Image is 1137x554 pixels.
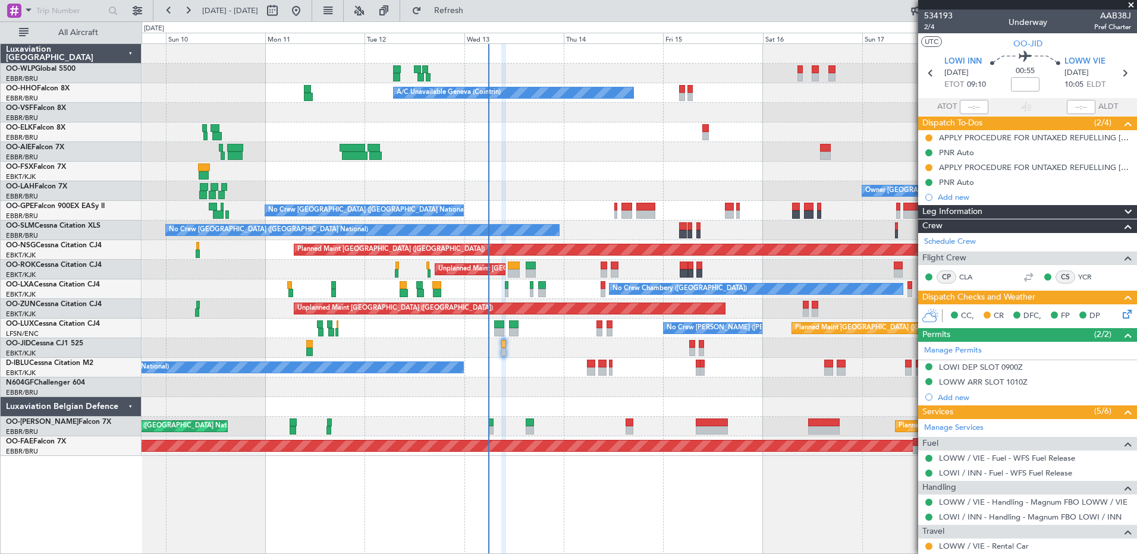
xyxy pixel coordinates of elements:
[667,319,809,337] div: No Crew [PERSON_NAME] ([PERSON_NAME])
[922,481,956,495] span: Handling
[613,280,747,298] div: No Crew Chambery ([GEOGRAPHIC_DATA])
[6,388,38,397] a: EBBR/BRU
[6,310,36,319] a: EBKT/KJK
[13,23,129,42] button: All Aircraft
[6,379,85,386] a: N604GFChallenger 604
[1094,22,1131,32] span: Pref Charter
[1064,67,1089,79] span: [DATE]
[939,468,1072,478] a: LOWI / INN - Fuel - WFS Fuel Release
[865,182,1057,200] div: Owner [GEOGRAPHIC_DATA] ([GEOGRAPHIC_DATA] National)
[6,114,38,122] a: EBBR/BRU
[36,2,105,20] input: Trip Number
[6,192,38,201] a: EBBR/BRU
[6,242,36,249] span: OO-NSG
[944,56,982,68] span: LOWI INN
[6,447,38,456] a: EBBR/BRU
[663,33,762,43] div: Fri 15
[937,270,956,284] div: CP
[939,497,1127,507] a: LOWW / VIE - Handling - Magnum FBO LOWW / VIE
[924,236,976,248] a: Schedule Crew
[144,24,164,34] div: [DATE]
[944,79,964,91] span: ETOT
[6,94,38,103] a: EBBR/BRU
[938,392,1131,402] div: Add new
[6,183,34,190] span: OO-LAH
[6,340,31,347] span: OO-JID
[6,124,33,131] span: OO-ELK
[6,212,38,221] a: EBBR/BRU
[6,369,36,377] a: EBKT/KJK
[922,251,966,265] span: Flight Crew
[763,33,862,43] div: Sat 16
[31,29,125,37] span: All Aircraft
[924,422,984,434] a: Manage Services
[961,310,974,322] span: CC,
[939,512,1122,522] a: LOWI / INN - Handling - Magnum FBO LOWI / INN
[406,1,478,20] button: Refresh
[924,22,953,32] span: 2/4
[939,162,1131,172] div: APPLY PROCEDURE FOR UNTAXED REFUELLING [GEOGRAPHIC_DATA]
[967,79,986,91] span: 09:10
[6,438,33,445] span: OO-FAE
[6,438,66,445] a: OO-FAEFalcon 7X
[6,65,76,73] a: OO-WLPGlobal 5500
[6,65,35,73] span: OO-WLP
[6,281,100,288] a: OO-LXACessna Citation CJ4
[438,260,630,278] div: Unplanned Maint [GEOGRAPHIC_DATA]-[GEOGRAPHIC_DATA]
[959,272,986,282] a: CLA
[944,67,969,79] span: [DATE]
[939,541,1029,551] a: LOWW / VIE - Rental Car
[1023,310,1041,322] span: DFC,
[6,349,36,358] a: EBKT/KJK
[1094,117,1111,129] span: (2/4)
[268,202,467,219] div: No Crew [GEOGRAPHIC_DATA] ([GEOGRAPHIC_DATA] National)
[6,379,34,386] span: N604GF
[6,85,70,92] a: OO-HHOFalcon 8X
[6,163,66,171] a: OO-FSXFalcon 7X
[922,117,982,130] span: Dispatch To-Dos
[922,205,982,219] span: Leg Information
[6,290,36,299] a: EBKT/KJK
[924,345,982,357] a: Manage Permits
[1013,37,1042,50] span: OO-JID
[1094,405,1111,417] span: (5/6)
[994,310,1004,322] span: CR
[6,105,66,112] a: OO-VSFFalcon 8X
[795,319,982,337] div: Planned Maint [GEOGRAPHIC_DATA] ([GEOGRAPHIC_DATA])
[6,203,105,210] a: OO-GPEFalcon 900EX EASy II
[6,301,102,308] a: OO-ZUNCessna Citation CJ4
[939,177,974,187] div: PNR Auto
[6,270,36,279] a: EBKT/KJK
[6,281,34,288] span: OO-LXA
[939,453,1075,463] a: LOWW / VIE - Fuel - WFS Fuel Release
[6,242,102,249] a: OO-NSGCessna Citation CJ4
[1016,65,1035,77] span: 00:55
[1089,310,1100,322] span: DP
[1098,101,1118,113] span: ALDT
[939,133,1131,143] div: APPLY PROCEDURE FOR UNTAXED REFUELLING [GEOGRAPHIC_DATA]
[1094,328,1111,341] span: (2/2)
[6,329,39,338] a: LFSN/ENC
[6,183,67,190] a: OO-LAHFalcon 7X
[960,100,988,114] input: --:--
[1056,270,1075,284] div: CS
[564,33,663,43] div: Thu 14
[6,133,38,142] a: EBBR/BRU
[6,301,36,308] span: OO-ZUN
[6,360,93,367] a: D-IBLUCessna Citation M2
[6,172,36,181] a: EBKT/KJK
[169,221,368,239] div: No Crew [GEOGRAPHIC_DATA] ([GEOGRAPHIC_DATA] National)
[6,427,38,436] a: EBBR/BRU
[297,300,493,317] div: Unplanned Maint [GEOGRAPHIC_DATA] ([GEOGRAPHIC_DATA])
[6,74,38,83] a: EBBR/BRU
[922,328,950,342] span: Permits
[6,163,33,171] span: OO-FSX
[924,10,953,22] span: 534193
[6,144,64,151] a: OO-AIEFalcon 7X
[6,418,111,426] a: OO-[PERSON_NAME]Falcon 7X
[1086,79,1105,91] span: ELDT
[166,33,265,43] div: Sun 10
[6,105,33,112] span: OO-VSF
[265,33,365,43] div: Mon 11
[6,251,36,260] a: EBKT/KJK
